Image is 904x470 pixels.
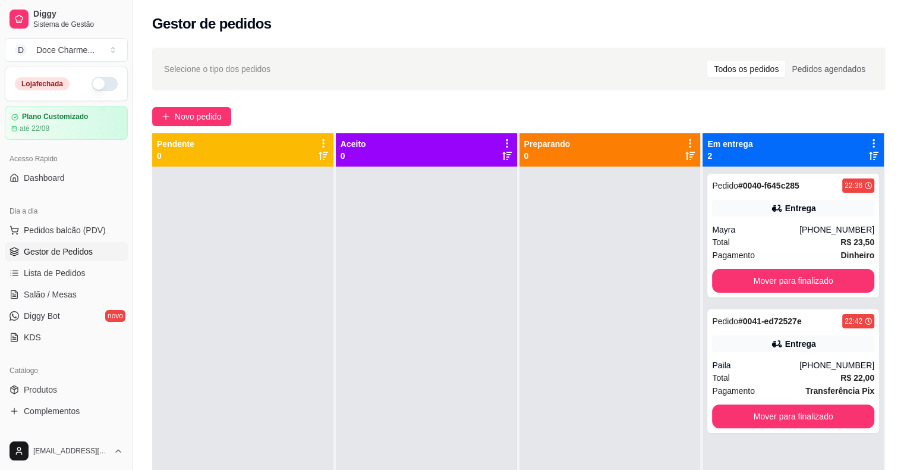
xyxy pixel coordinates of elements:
[5,168,128,187] a: Dashboard
[152,14,272,33] h2: Gestor de pedidos
[15,44,27,56] span: D
[712,236,730,249] span: Total
[712,317,738,326] span: Pedido
[24,267,86,279] span: Lista de Pedidos
[5,221,128,240] button: Pedidos balcão (PDV)
[5,328,128,347] a: KDS
[5,402,128,421] a: Complementos
[92,77,118,91] button: Alterar Status
[24,405,80,417] span: Complementos
[5,437,128,465] button: [EMAIL_ADDRESS][DOMAIN_NAME]
[840,373,874,383] strong: R$ 22,00
[712,249,755,262] span: Pagamento
[712,181,738,190] span: Pedido
[341,150,366,162] p: 0
[5,149,128,168] div: Acesso Rápido
[33,20,123,29] span: Sistema de Gestão
[24,384,57,396] span: Produtos
[712,359,799,371] div: Paila
[341,138,366,150] p: Aceito
[799,359,874,371] div: [PHONE_NUMBER]
[805,386,874,396] strong: Transferência Pix
[33,9,123,20] span: Diggy
[20,124,49,133] article: até 22/08
[164,62,270,76] span: Selecione o tipo dos pedidos
[707,61,785,77] div: Todos os pedidos
[799,224,874,236] div: [PHONE_NUMBER]
[24,224,106,236] span: Pedidos balcão (PDV)
[24,289,77,300] span: Salão / Mesas
[5,264,128,283] a: Lista de Pedidos
[840,250,874,260] strong: Dinheiro
[24,246,93,258] span: Gestor de Pedidos
[5,380,128,399] a: Produtos
[33,446,109,456] span: [EMAIL_ADDRESS][DOMAIN_NAME]
[5,106,128,140] a: Plano Customizadoaté 22/08
[5,202,128,221] div: Dia a dia
[22,112,88,121] article: Plano Customizado
[840,237,874,247] strong: R$ 23,50
[712,384,755,397] span: Pagamento
[845,181,862,190] div: 22:36
[152,107,231,126] button: Novo pedido
[785,202,816,214] div: Entrega
[24,172,65,184] span: Dashboard
[5,242,128,261] a: Gestor de Pedidos
[5,38,128,62] button: Select a team
[24,310,60,322] span: Diggy Bot
[157,138,194,150] p: Pendente
[5,306,128,325] a: Diggy Botnovo
[15,77,70,90] div: Loja fechada
[24,331,41,343] span: KDS
[845,317,862,326] div: 22:42
[712,405,874,428] button: Mover para finalizado
[738,181,799,190] strong: # 0040-f645c285
[738,317,802,326] strong: # 0041-ed72527e
[712,224,799,236] div: Mayra
[5,361,128,380] div: Catálogo
[785,61,872,77] div: Pedidos agendados
[162,112,170,121] span: plus
[175,110,222,123] span: Novo pedido
[707,150,752,162] p: 2
[36,44,95,56] div: Doce Charme ...
[157,150,194,162] p: 0
[712,269,874,293] button: Mover para finalizado
[707,138,752,150] p: Em entrega
[712,371,730,384] span: Total
[5,5,128,33] a: DiggySistema de Gestão
[5,285,128,304] a: Salão / Mesas
[785,338,816,350] div: Entrega
[524,150,571,162] p: 0
[524,138,571,150] p: Preparando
